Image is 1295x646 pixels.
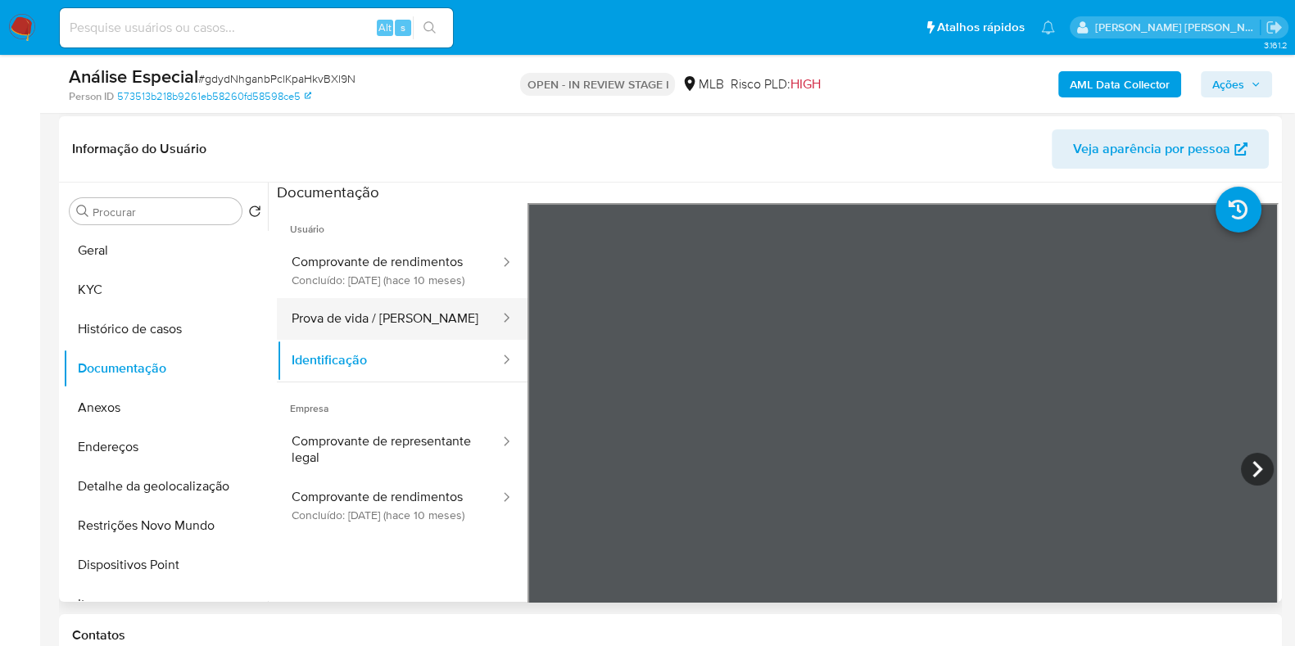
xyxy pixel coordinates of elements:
[93,205,235,219] input: Procurar
[69,63,198,89] b: Análise Especial
[681,75,723,93] div: MLB
[63,427,268,467] button: Endereços
[63,506,268,545] button: Restrições Novo Mundo
[63,388,268,427] button: Anexos
[1052,129,1269,169] button: Veja aparência por pessoa
[1212,71,1244,97] span: Ações
[72,141,206,157] h1: Informação do Usuário
[413,16,446,39] button: search-icon
[63,349,268,388] button: Documentação
[63,545,268,585] button: Dispositivos Point
[730,75,820,93] span: Risco PLD:
[248,205,261,223] button: Retornar ao pedido padrão
[1201,71,1272,97] button: Ações
[790,75,820,93] span: HIGH
[378,20,392,35] span: Alt
[63,270,268,309] button: KYC
[198,70,355,87] span: # gdydNhganbPclKpaHkvBXl9N
[401,20,405,35] span: s
[60,17,453,38] input: Pesquise usuários ou casos...
[63,585,268,624] button: Items
[1070,71,1170,97] b: AML Data Collector
[72,627,1269,644] h1: Contatos
[1263,38,1287,52] span: 3.161.2
[1058,71,1181,97] button: AML Data Collector
[1073,129,1230,169] span: Veja aparência por pessoa
[937,19,1025,36] span: Atalhos rápidos
[117,89,311,104] a: 573513b218b9261eb58260fd58598ce5
[520,73,675,96] p: OPEN - IN REVIEW STAGE I
[1041,20,1055,34] a: Notificações
[76,205,89,218] button: Procurar
[1266,19,1283,36] a: Sair
[63,467,268,506] button: Detalhe da geolocalização
[69,89,114,104] b: Person ID
[63,231,268,270] button: Geral
[63,309,268,349] button: Histórico de casos
[1095,20,1261,35] p: viviane.jdasilva@mercadopago.com.br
